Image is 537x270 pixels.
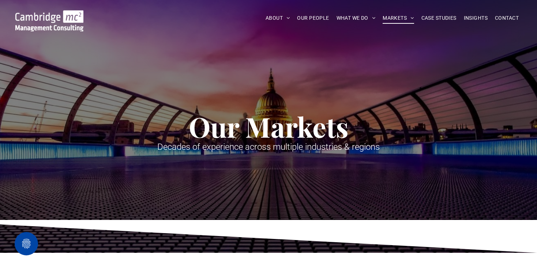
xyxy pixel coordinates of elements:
[333,12,379,24] a: WHAT WE DO
[293,12,333,24] a: OUR PEOPLE
[418,12,460,24] a: CASE STUDIES
[491,12,522,24] a: CONTACT
[189,108,349,145] span: Our Markets
[15,11,83,19] a: Your Business Transformed | Cambridge Management Consulting
[157,142,380,152] span: Decades of experience across multiple industries & regions
[262,12,294,24] a: ABOUT
[15,10,83,31] img: Go to Homepage
[379,12,417,24] a: MARKETS
[460,12,491,24] a: INSIGHTS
